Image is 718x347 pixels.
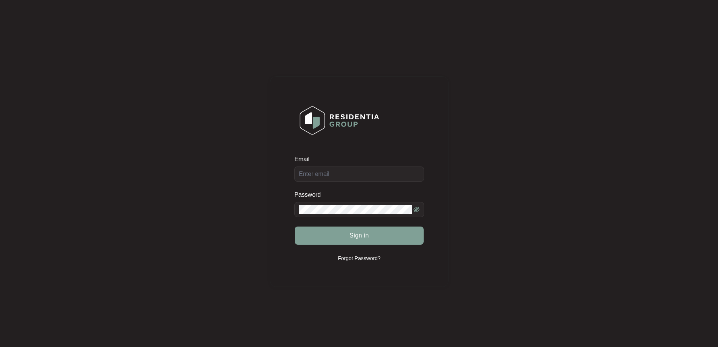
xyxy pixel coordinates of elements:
[294,156,315,163] label: Email
[294,191,326,199] label: Password
[338,254,381,262] p: Forgot Password?
[295,227,424,245] button: Sign in
[295,101,384,140] img: Login Logo
[413,207,419,213] span: eye-invisible
[294,167,424,182] input: Email
[349,231,369,240] span: Sign in
[299,205,412,214] input: Password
